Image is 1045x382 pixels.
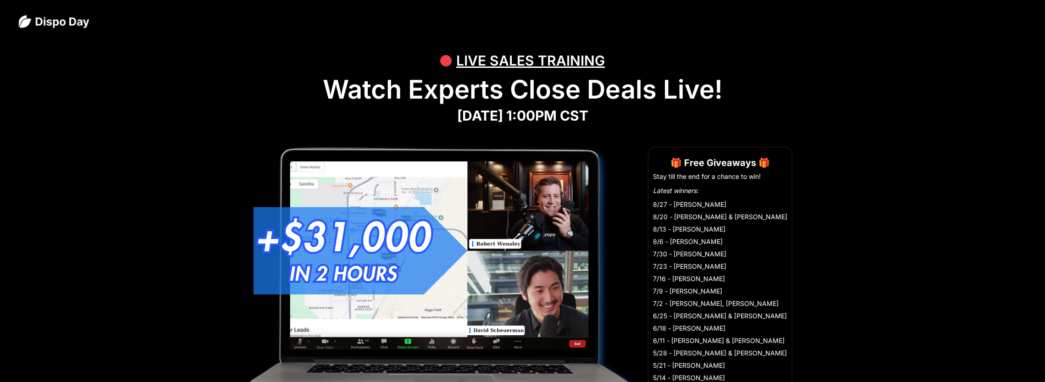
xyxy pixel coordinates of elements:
em: Latest winners: [653,187,698,194]
h1: Watch Experts Close Deals Live! [18,74,1027,105]
div: LIVE SALES TRAINING [456,47,605,74]
strong: 🎁 Free Giveaways 🎁 [670,157,770,168]
li: Stay till the end for a chance to win! [653,172,787,181]
strong: [DATE] 1:00PM CST [457,107,588,124]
